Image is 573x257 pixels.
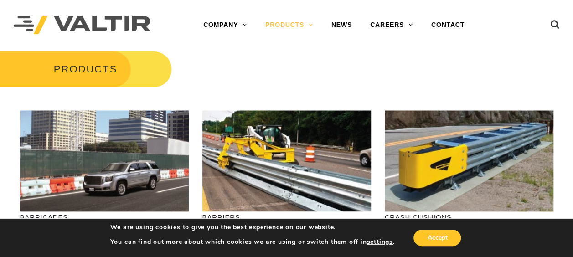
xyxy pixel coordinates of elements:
[194,16,256,34] a: COMPANY
[256,16,322,34] a: PRODUCTS
[14,16,150,35] img: Valtir
[20,212,189,222] p: BARRICADES
[110,223,395,231] p: We are using cookies to give you the best experience on our website.
[322,16,361,34] a: NEWS
[110,238,395,246] p: You can find out more about which cookies we are using or switch them off in .
[202,212,371,222] p: BARRIERS
[361,16,422,34] a: CAREERS
[367,238,392,246] button: settings
[385,212,553,222] p: CRASH CUSHIONS
[422,16,474,34] a: CONTACT
[413,230,461,246] button: Accept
